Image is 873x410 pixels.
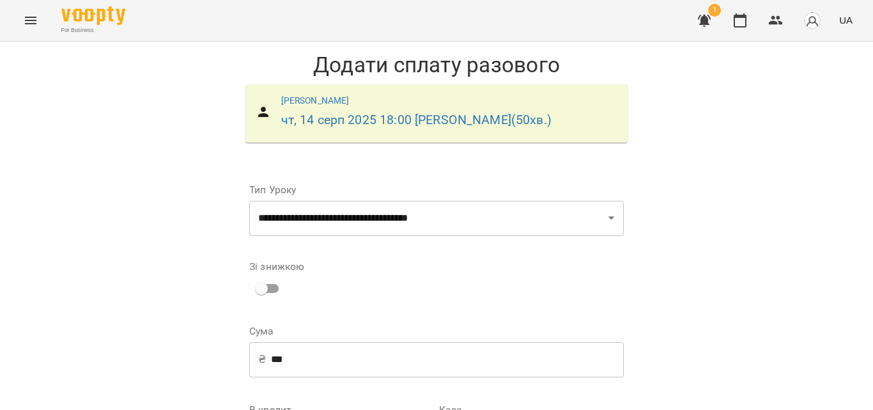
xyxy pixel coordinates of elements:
[281,113,552,127] a: чт, 14 серп 2025 18:00 [PERSON_NAME](50хв.)
[249,326,624,336] label: Сума
[281,95,350,106] a: [PERSON_NAME]
[249,262,304,272] label: Зі знижкою
[834,8,858,32] button: UA
[15,5,46,36] button: Menu
[61,6,125,25] img: Voopty Logo
[839,13,853,27] span: UA
[803,12,821,29] img: avatar_s.png
[61,26,125,35] span: For Business
[239,52,634,78] h1: Додати сплату разового
[249,185,624,195] label: Тип Уроку
[708,4,721,17] span: 1
[258,352,266,367] p: ₴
